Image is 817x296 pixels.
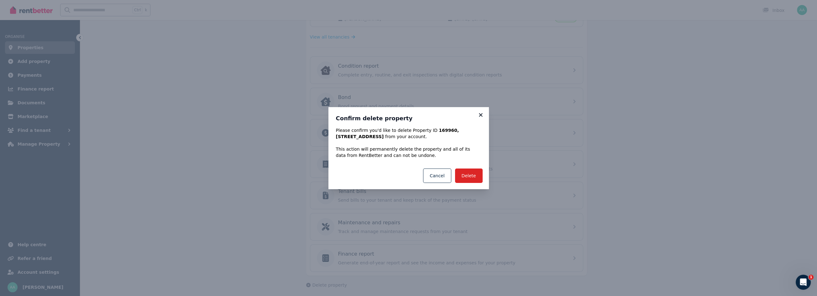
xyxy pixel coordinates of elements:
[796,275,811,290] iframe: Intercom live chat
[336,127,481,158] p: Please confirm you'd like to delete Property ID from your account. This action will permanently d...
[336,115,481,122] h3: Confirm delete property
[423,169,451,183] button: Cancel
[455,169,483,183] button: Delete
[809,275,814,280] span: 1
